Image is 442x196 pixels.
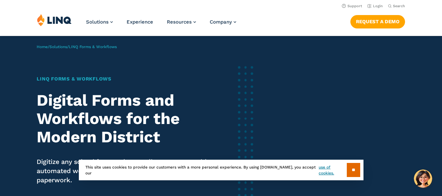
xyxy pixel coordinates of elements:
a: Request a Demo [350,15,405,28]
img: LINQ | K‑12 Software [37,14,72,26]
p: Digitize any school form and streamline processes with automated workflows to move your district ... [37,157,211,185]
a: Resources [167,19,196,25]
a: Company [210,19,236,25]
nav: Button Navigation [350,14,405,28]
a: use of cookies. [319,164,346,176]
span: LINQ Forms & Workflows [69,45,117,49]
a: Solutions [49,45,67,49]
a: Login [367,4,383,8]
button: Open Search Bar [388,4,405,9]
a: Home [37,45,48,49]
span: Resources [167,19,192,25]
h1: LINQ Forms & Workflows [37,75,211,83]
span: / / [37,45,117,49]
div: This site uses cookies to provide our customers with a more personal experience. By using [DOMAIN... [79,160,363,180]
h2: Digital Forms and Workflows for the Modern District [37,91,211,146]
a: Support [342,4,362,8]
button: Hello, have a question? Let’s chat. [414,169,432,188]
a: Solutions [86,19,113,25]
a: Experience [127,19,153,25]
span: Solutions [86,19,109,25]
span: Company [210,19,232,25]
nav: Primary Navigation [86,14,236,35]
span: Search [393,4,405,8]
